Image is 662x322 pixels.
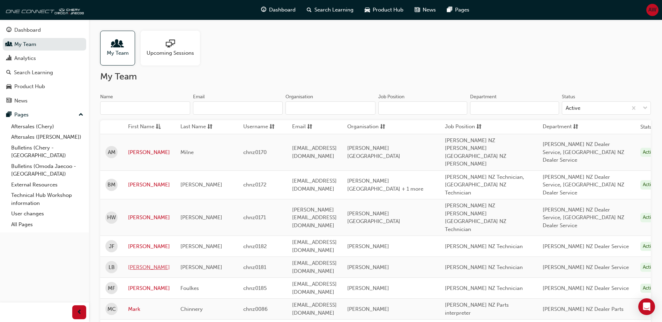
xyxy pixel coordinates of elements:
span: Department [543,123,572,131]
button: Pages [3,108,86,121]
span: people-icon [113,39,122,49]
span: [PERSON_NAME] NZ Dealer Parts [543,306,624,312]
span: AW [648,6,656,14]
span: [EMAIL_ADDRESS][DOMAIN_NAME] [292,145,337,159]
a: [PERSON_NAME] [128,181,170,189]
button: Usernamesorting-icon [243,123,282,131]
span: Pages [455,6,469,14]
div: Search Learning [14,69,53,77]
a: [PERSON_NAME] [128,243,170,251]
div: Dashboard [14,26,41,34]
span: sorting-icon [573,123,578,131]
span: First Name [128,123,154,131]
span: [EMAIL_ADDRESS][DOMAIN_NAME] [292,178,337,192]
span: Last Name [180,123,206,131]
span: [PERSON_NAME] NZ Dealer Service, [GEOGRAPHIC_DATA] NZ Dealer Service [543,207,624,229]
span: Chinnery [180,306,203,312]
span: sorting-icon [207,123,213,131]
span: AM [108,148,116,156]
th: Status [640,123,655,131]
div: Name [100,93,113,100]
a: External Resources [8,179,86,190]
span: [PERSON_NAME] [180,182,222,188]
a: All Pages [8,219,86,230]
span: [PERSON_NAME] NZ Technician, [GEOGRAPHIC_DATA] NZ Technician [445,174,524,196]
span: [PERSON_NAME] NZ Dealer Service, [GEOGRAPHIC_DATA] NZ Dealer Service [543,141,624,163]
span: [PERSON_NAME] NZ [PERSON_NAME][GEOGRAPHIC_DATA] NZ Technician [445,202,506,232]
span: chnz0171 [243,214,266,221]
a: My Team [100,31,141,66]
span: Milne [180,149,194,155]
div: Active [640,148,659,157]
span: [PERSON_NAME] [GEOGRAPHIC_DATA] [347,210,400,225]
div: Analytics [14,54,36,62]
span: My Team [107,49,129,57]
span: [EMAIL_ADDRESS][DOMAIN_NAME] [292,302,337,316]
span: MC [107,305,116,313]
input: Name [100,101,190,115]
span: [PERSON_NAME] [347,243,389,250]
a: car-iconProduct Hub [359,3,409,17]
span: chnz0172 [243,182,267,188]
div: Pages [14,111,29,119]
div: Product Hub [14,83,45,91]
span: MF [108,284,115,292]
button: First Nameasc-icon [128,123,166,131]
span: chnz0086 [243,306,268,312]
a: Search Learning [3,66,86,79]
div: Active [640,180,659,190]
div: Job Position [378,93,404,100]
span: news-icon [6,98,12,104]
span: search-icon [307,6,312,14]
img: oneconnect [3,3,84,17]
span: JF [109,243,114,251]
a: search-iconSearch Learning [301,3,359,17]
span: up-icon [79,110,83,120]
span: guage-icon [261,6,266,14]
span: down-icon [643,104,648,113]
div: Status [562,93,575,100]
span: sorting-icon [380,123,385,131]
span: [PERSON_NAME] [180,264,222,270]
span: sessionType_ONLINE_URL-icon [166,39,175,49]
span: [PERSON_NAME] NZ [PERSON_NAME][GEOGRAPHIC_DATA] NZ [PERSON_NAME] [445,137,506,167]
div: Active [640,263,659,272]
span: [PERSON_NAME] NZ Dealer Service, [GEOGRAPHIC_DATA] NZ Dealer Service [543,174,624,196]
span: Email [292,123,306,131]
a: Aftersales ([PERSON_NAME]) [8,132,86,143]
span: [PERSON_NAME][EMAIL_ADDRESS][DOMAIN_NAME] [292,207,337,229]
div: News [14,97,28,105]
span: [EMAIL_ADDRESS][DOMAIN_NAME] [292,239,337,253]
div: Organisation [285,93,313,100]
span: asc-icon [156,123,161,131]
span: LB [109,263,115,271]
span: [EMAIL_ADDRESS][DOMAIN_NAME] [292,281,337,295]
a: Aftersales (Chery) [8,121,86,132]
span: prev-icon [77,308,82,317]
div: Active [640,284,659,293]
input: Email [193,101,283,115]
button: Last Namesorting-icon [180,123,219,131]
span: Job Position [445,123,475,131]
span: [PERSON_NAME] [GEOGRAPHIC_DATA] [347,145,400,159]
span: car-icon [6,84,12,90]
span: [PERSON_NAME] [347,285,389,291]
div: Active [566,104,580,112]
a: pages-iconPages [441,3,475,17]
a: [PERSON_NAME] [128,284,170,292]
span: sorting-icon [269,123,275,131]
span: [EMAIL_ADDRESS][DOMAIN_NAME] [292,260,337,274]
span: car-icon [365,6,370,14]
span: guage-icon [6,27,12,33]
span: people-icon [6,41,12,48]
span: chnz0181 [243,264,266,270]
button: AW [646,4,659,16]
div: Active [640,242,659,251]
span: [PERSON_NAME] [347,306,389,312]
span: chnz0182 [243,243,267,250]
input: Job Position [378,101,467,115]
a: news-iconNews [409,3,441,17]
span: chnz0170 [243,149,267,155]
a: Mark [128,305,170,313]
